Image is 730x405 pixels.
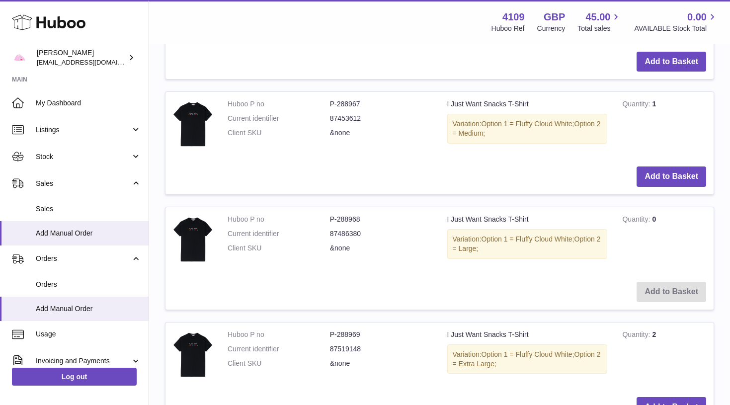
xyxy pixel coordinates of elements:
span: My Dashboard [36,98,141,108]
dt: Client SKU [228,243,330,253]
dd: 87453612 [330,114,432,123]
img: I Just Want Snacks T-Shirt [173,99,213,149]
a: 0.00 AVAILABLE Stock Total [634,10,718,33]
span: Option 1 = Fluffy Cloud White; [482,120,574,128]
span: Sales [36,179,131,188]
dd: 87519148 [330,344,432,354]
div: Variation: [447,229,608,259]
dd: P-288969 [330,330,432,339]
a: Log out [12,368,137,386]
span: Total sales [577,24,622,33]
strong: GBP [544,10,565,24]
dd: &none [330,359,432,368]
div: Variation: [447,114,608,144]
td: I Just Want Snacks T-Shirt [440,323,615,390]
span: Add Manual Order [36,229,141,238]
dd: &none [330,243,432,253]
dt: Huboo P no [228,330,330,339]
img: I Just Want Snacks T-Shirt [173,330,213,380]
button: Add to Basket [637,166,706,187]
button: Add to Basket [637,52,706,72]
span: AVAILABLE Stock Total [634,24,718,33]
span: Invoicing and Payments [36,356,131,366]
span: [EMAIL_ADDRESS][DOMAIN_NAME] [37,58,146,66]
span: Stock [36,152,131,162]
td: 1 [615,92,714,159]
strong: 4109 [502,10,525,24]
div: Currency [537,24,566,33]
td: I Just Want Snacks T-Shirt [440,207,615,274]
td: 0 [615,207,714,274]
dt: Client SKU [228,128,330,138]
div: [PERSON_NAME] [37,48,126,67]
dt: Client SKU [228,359,330,368]
span: Option 2 = Large; [453,235,601,252]
a: 45.00 Total sales [577,10,622,33]
span: Orders [36,254,131,263]
img: hello@limpetstore.com [12,50,27,65]
strong: Quantity [622,215,652,226]
span: Add Manual Order [36,304,141,314]
dt: Current identifier [228,114,330,123]
dt: Current identifier [228,229,330,239]
dd: P-288967 [330,99,432,109]
strong: Quantity [622,330,652,341]
div: Variation: [447,344,608,374]
span: Orders [36,280,141,289]
div: Huboo Ref [491,24,525,33]
span: Listings [36,125,131,135]
strong: Quantity [622,100,652,110]
dd: 87486380 [330,229,432,239]
td: I Just Want Snacks T-Shirt [440,92,615,159]
td: 2 [615,323,714,390]
img: I Just Want Snacks T-Shirt [173,215,213,264]
span: Option 2 = Extra Large; [453,350,601,368]
span: Usage [36,329,141,339]
dt: Current identifier [228,344,330,354]
dt: Huboo P no [228,99,330,109]
dd: &none [330,128,432,138]
span: 0.00 [687,10,707,24]
span: Sales [36,204,141,214]
dt: Huboo P no [228,215,330,224]
span: Option 1 = Fluffy Cloud White; [482,350,574,358]
span: Option 1 = Fluffy Cloud White; [482,235,574,243]
dd: P-288968 [330,215,432,224]
span: 45.00 [585,10,610,24]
